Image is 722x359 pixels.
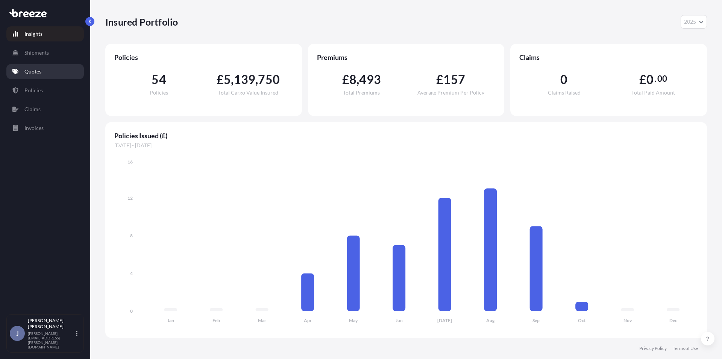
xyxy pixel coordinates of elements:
tspan: Jan [167,318,174,323]
span: 2025 [684,18,696,26]
span: J [16,330,19,337]
a: Privacy Policy [639,345,667,351]
span: , [255,73,258,86]
span: Average Premium Per Policy [417,90,484,95]
tspan: Apr [304,318,312,323]
span: £ [639,73,646,86]
span: Total Premiums [343,90,380,95]
span: Total Cargo Value Insured [218,90,278,95]
p: Insights [24,30,42,38]
span: 0 [560,73,567,86]
span: [DATE] - [DATE] [114,142,698,149]
span: Policies [150,90,168,95]
span: Policies [114,53,293,62]
tspan: Nov [623,318,632,323]
p: Quotes [24,68,41,75]
span: 8 [349,73,356,86]
p: Claims [24,105,41,113]
a: Terms of Use [673,345,698,351]
span: 157 [443,73,465,86]
p: [PERSON_NAME] [PERSON_NAME] [28,318,74,330]
tspan: Aug [486,318,495,323]
span: £ [342,73,349,86]
tspan: 8 [130,233,133,238]
span: , [356,73,359,86]
span: 750 [258,73,280,86]
span: 0 [646,73,654,86]
span: 54 [152,73,166,86]
tspan: Mar [258,318,266,323]
p: Insured Portfolio [105,16,178,28]
tspan: Sep [532,318,540,323]
span: 5 [224,73,231,86]
tspan: 16 [127,159,133,165]
span: Total Paid Amount [631,90,675,95]
tspan: 12 [127,195,133,201]
a: Quotes [6,64,84,79]
tspan: Jun [396,318,403,323]
p: Invoices [24,124,44,132]
span: £ [436,73,443,86]
a: Policies [6,83,84,98]
span: Claims Raised [548,90,581,95]
p: Policies [24,87,43,94]
span: £ [217,73,224,86]
tspan: 4 [130,270,133,276]
tspan: 0 [130,308,133,314]
span: 139 [234,73,256,86]
a: Insights [6,26,84,41]
p: [PERSON_NAME][EMAIL_ADDRESS][PERSON_NAME][DOMAIN_NAME] [28,331,74,349]
button: Year Selector [681,15,707,29]
tspan: Oct [578,318,586,323]
span: . [655,76,657,82]
tspan: Dec [669,318,677,323]
span: , [231,73,234,86]
span: 493 [359,73,381,86]
p: Shipments [24,49,49,57]
tspan: Feb [212,318,220,323]
tspan: May [349,318,358,323]
span: Policies Issued (£) [114,131,698,140]
a: Invoices [6,121,84,136]
span: Premiums [317,53,496,62]
span: 00 [657,76,667,82]
tspan: [DATE] [437,318,452,323]
a: Claims [6,102,84,117]
a: Shipments [6,45,84,60]
span: Claims [519,53,698,62]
